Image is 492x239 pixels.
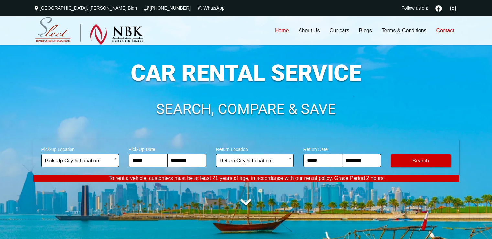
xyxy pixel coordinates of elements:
span: Pick-Up Date [129,142,206,154]
a: Our cars [324,16,354,45]
span: Return Date [303,142,381,154]
a: WhatsApp [197,5,224,11]
span: Return City & Location: [216,154,294,167]
span: Pick-up Location [41,142,119,154]
img: Select Rent a Car [35,17,144,45]
p: To rent a vehicle, customers must be at least 21 years of age, in accordance with our rental poli... [33,175,459,182]
span: Pick-Up City & Location: [45,154,115,167]
a: [PHONE_NUMBER] [143,5,191,11]
a: Blogs [354,16,377,45]
h1: CAR RENTAL SERVICE [33,62,459,84]
h1: SEARCH, COMPARE & SAVE [33,102,459,117]
span: Return Location [216,142,294,154]
span: Pick-Up City & Location: [41,154,119,167]
a: Facebook [433,5,444,12]
a: Terms & Conditions [377,16,432,45]
span: Return City & Location: [220,154,290,167]
a: About Us [293,16,324,45]
a: Instagram [448,5,459,12]
a: Contact [431,16,459,45]
a: Home [270,16,294,45]
button: Modify Search [391,154,451,167]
